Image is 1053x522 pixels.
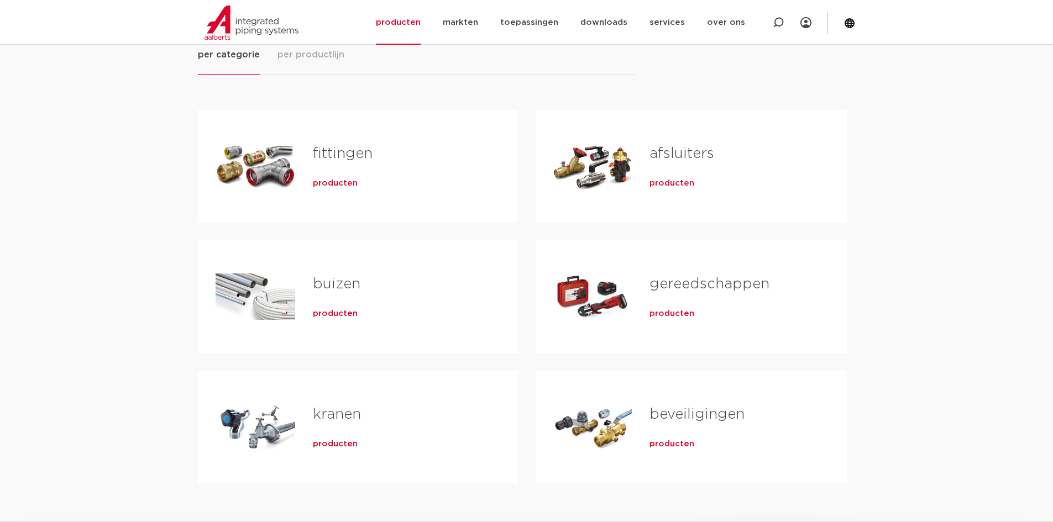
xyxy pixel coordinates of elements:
span: per categorie [198,48,260,61]
a: fittingen [313,146,373,161]
a: kranen [313,407,361,421]
a: producten [313,439,358,450]
a: producten [313,308,358,319]
a: producten [649,308,694,319]
a: beveiligingen [649,407,745,421]
a: producten [649,439,694,450]
a: buizen [313,277,360,291]
a: gereedschappen [649,277,769,291]
span: per productlijn [277,48,344,61]
a: afsluiters [649,146,714,161]
a: producten [313,178,358,189]
a: producten [649,178,694,189]
div: Tabs. Open items met enter of spatie, sluit af met escape en navigeer met de pijltoetsen. [198,48,856,501]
